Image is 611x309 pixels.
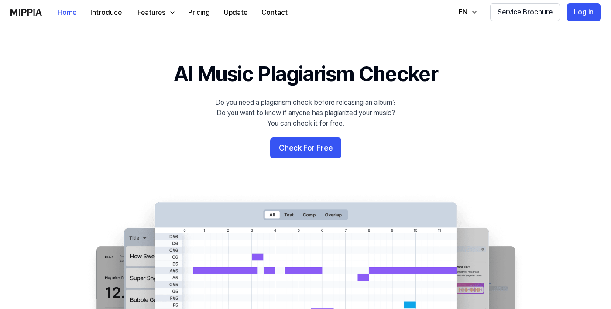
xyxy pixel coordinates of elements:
[254,4,295,21] button: Contact
[10,9,42,16] img: logo
[217,4,254,21] button: Update
[136,7,167,18] div: Features
[567,3,601,21] button: Log in
[174,59,438,89] h1: AI Music Plagiarism Checker
[51,4,83,21] button: Home
[450,3,483,21] button: EN
[181,4,217,21] button: Pricing
[83,4,129,21] button: Introduce
[217,0,254,24] a: Update
[215,97,396,129] div: Do you need a plagiarism check before releasing an album? Do you want to know if anyone has plagi...
[457,7,469,17] div: EN
[270,137,341,158] button: Check For Free
[490,3,560,21] button: Service Brochure
[51,0,83,24] a: Home
[129,4,181,21] button: Features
